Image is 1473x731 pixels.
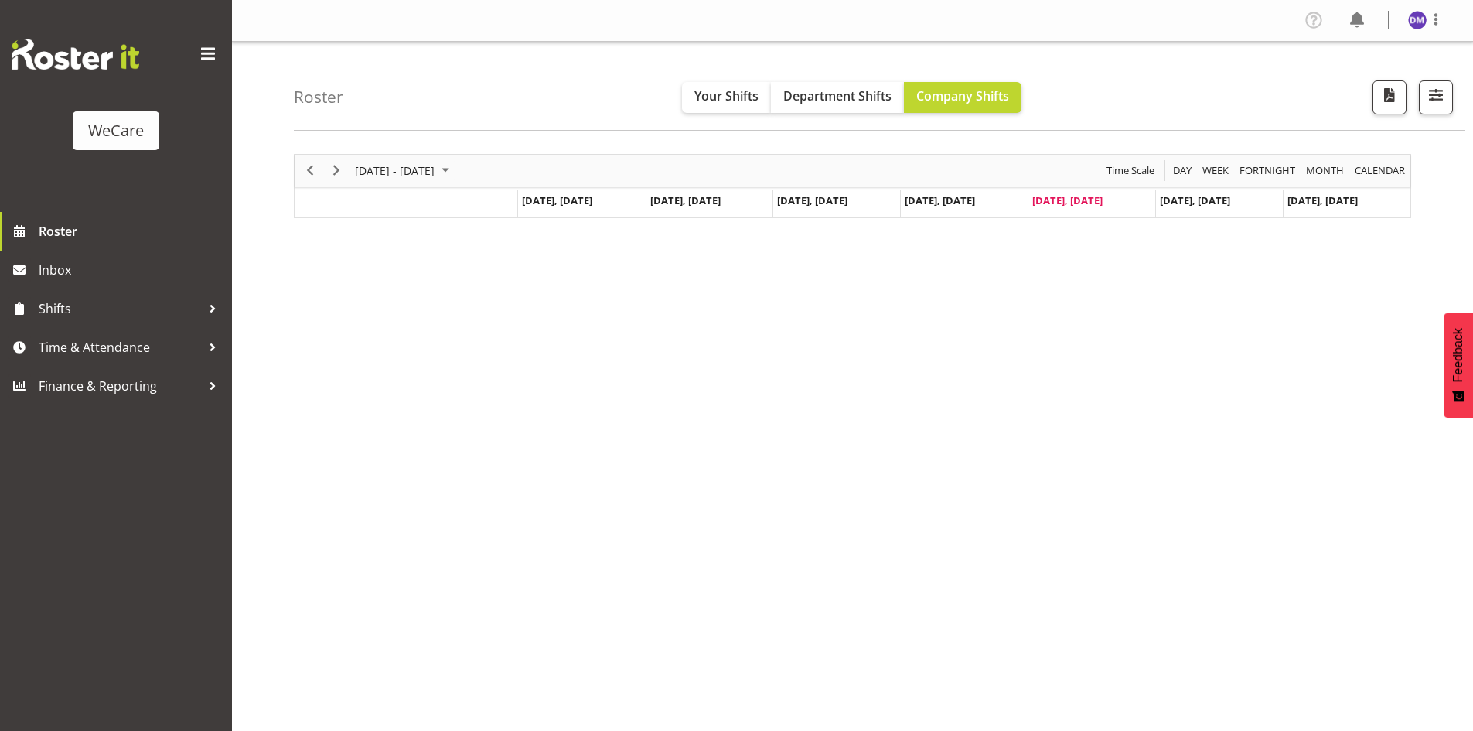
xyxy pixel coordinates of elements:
button: Department Shifts [771,82,904,113]
span: Department Shifts [783,87,892,104]
button: Download a PDF of the roster according to the set date range. [1372,80,1407,114]
img: deepti-mahajan10466.jpg [1408,11,1427,29]
span: Your Shifts [694,87,759,104]
button: Your Shifts [682,82,771,113]
span: Time & Attendance [39,336,201,359]
span: Finance & Reporting [39,374,201,398]
span: Roster [39,220,224,243]
span: Feedback [1451,328,1465,382]
button: Company Shifts [904,82,1021,113]
span: Inbox [39,258,224,282]
h4: Roster [294,88,343,106]
span: Shifts [39,297,201,320]
button: Feedback - Show survey [1444,313,1473,418]
img: Rosterit website logo [12,39,139,70]
div: WeCare [88,119,144,142]
button: Filter Shifts [1419,80,1453,114]
span: Company Shifts [916,87,1009,104]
